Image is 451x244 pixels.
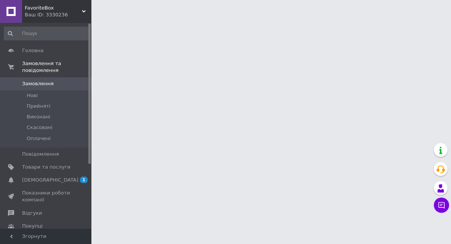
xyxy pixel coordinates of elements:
[22,164,70,171] span: Товари та послуги
[22,60,91,74] span: Замовлення та повідомлення
[27,124,53,131] span: Скасовані
[27,103,50,110] span: Прийняті
[22,177,78,183] span: [DEMOGRAPHIC_DATA]
[4,27,90,40] input: Пошук
[80,177,88,183] span: 1
[434,198,449,213] button: Чат з покупцем
[27,113,50,120] span: Виконані
[22,80,54,87] span: Замовлення
[22,223,43,230] span: Покупці
[22,151,59,158] span: Повідомлення
[25,11,91,18] div: Ваш ID: 3330236
[27,92,38,99] span: Нові
[22,47,43,54] span: Головна
[22,210,42,217] span: Відгуки
[22,190,70,203] span: Показники роботи компанії
[25,5,82,11] span: FavoriteBox
[27,135,51,142] span: Оплачені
